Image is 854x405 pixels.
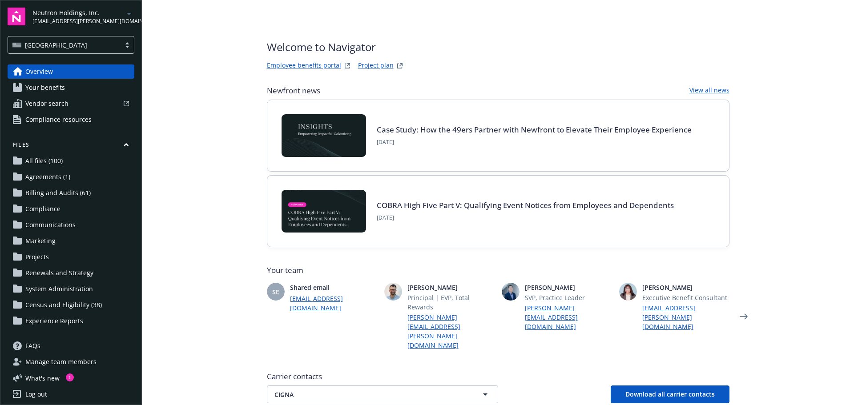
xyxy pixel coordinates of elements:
[377,138,692,146] span: [DATE]
[25,234,56,248] span: Marketing
[619,283,637,301] img: photo
[282,114,366,157] img: Card Image - INSIGHTS copy.png
[66,373,74,381] div: 1
[8,314,134,328] a: Experience Reports
[8,8,25,25] img: navigator-logo.svg
[525,303,612,331] a: [PERSON_NAME][EMAIL_ADDRESS][DOMAIN_NAME]
[358,60,394,71] a: Project plan
[25,170,70,184] span: Agreements (1)
[25,80,65,95] span: Your benefits
[25,387,47,401] div: Log out
[25,40,87,50] span: [GEOGRAPHIC_DATA]
[395,60,405,71] a: projectPlanWebsite
[124,8,134,19] a: arrowDropDown
[8,112,134,127] a: Compliance resources
[32,8,124,17] span: Neutron Holdings, Inc.
[8,186,134,200] a: Billing and Audits (61)
[525,293,612,302] span: SVP, Practice Leader
[407,293,495,312] span: Principal | EVP, Total Rewards
[25,202,60,216] span: Compliance
[25,355,97,369] span: Manage team members
[25,218,76,232] span: Communications
[25,373,60,383] span: What ' s new
[407,283,495,292] span: [PERSON_NAME]
[25,250,49,264] span: Projects
[290,294,377,313] a: [EMAIL_ADDRESS][DOMAIN_NAME]
[8,339,134,353] a: FAQs
[25,282,93,296] span: System Administration
[25,64,53,79] span: Overview
[267,60,341,71] a: Employee benefits portal
[642,303,729,331] a: [EMAIL_ADDRESS][PERSON_NAME][DOMAIN_NAME]
[25,339,40,353] span: FAQs
[25,186,91,200] span: Billing and Audits (61)
[737,309,751,324] a: Next
[25,112,92,127] span: Compliance resources
[8,355,134,369] a: Manage team members
[384,283,402,301] img: photo
[8,80,134,95] a: Your benefits
[8,170,134,184] a: Agreements (1)
[8,64,134,79] a: Overview
[32,17,124,25] span: [EMAIL_ADDRESS][PERSON_NAME][DOMAIN_NAME]
[8,96,134,111] a: Vendor search
[25,298,102,312] span: Census and Eligibility (38)
[377,200,674,210] a: COBRA High Five Part V: Qualifying Event Notices from Employees and Dependents
[377,214,674,222] span: [DATE]
[32,8,134,25] button: Neutron Holdings, Inc.[EMAIL_ADDRESS][PERSON_NAME][DOMAIN_NAME]arrowDropDown
[8,202,134,216] a: Compliance
[267,85,320,96] span: Newfront news
[12,40,116,50] span: [GEOGRAPHIC_DATA]
[267,39,405,55] span: Welcome to Navigator
[8,373,74,383] button: What's new1
[8,234,134,248] a: Marketing
[611,385,729,403] button: Download all carrier contacts
[642,293,729,302] span: Executive Benefit Consultant
[8,141,134,152] button: Files
[25,314,83,328] span: Experience Reports
[689,85,729,96] a: View all news
[8,154,134,168] a: All files (100)
[272,287,279,297] span: SE
[282,190,366,233] img: BLOG-Card Image - Compliance - COBRA High Five Pt 5 - 09-11-25.jpg
[8,250,134,264] a: Projects
[502,283,520,301] img: photo
[25,154,63,168] span: All files (100)
[8,218,134,232] a: Communications
[625,390,715,398] span: Download all carrier contacts
[407,313,495,350] a: [PERSON_NAME][EMAIL_ADDRESS][PERSON_NAME][DOMAIN_NAME]
[377,124,692,135] a: Case Study: How the 49ers Partner with Newfront to Elevate Their Employee Experience
[8,282,134,296] a: System Administration
[25,266,93,280] span: Renewals and Strategy
[25,96,68,111] span: Vendor search
[267,265,729,276] span: Your team
[342,60,353,71] a: striveWebsite
[267,371,729,382] span: Carrier contacts
[267,385,498,403] button: CIGNA
[8,298,134,312] a: Census and Eligibility (38)
[274,390,459,399] span: CIGNA
[642,283,729,292] span: [PERSON_NAME]
[525,283,612,292] span: [PERSON_NAME]
[290,283,377,292] span: Shared email
[8,266,134,280] a: Renewals and Strategy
